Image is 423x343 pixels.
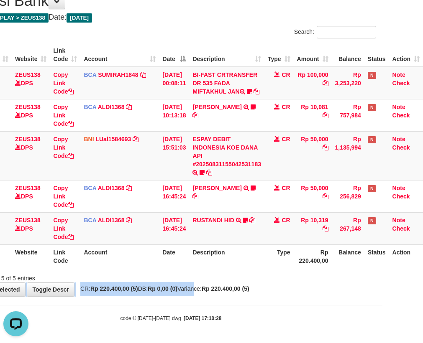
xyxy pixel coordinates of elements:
th: Type [264,244,294,268]
a: Copy ESPAY DEBIT INDONESIA KOE DANA API #20250831155042531183 to clipboard [206,169,212,176]
span: Has Note [368,136,376,143]
th: Status [364,244,389,268]
a: ALDI1368 [98,185,125,191]
td: Rp 3,253,220 [332,67,364,99]
a: SUMIRAH1848 [98,71,138,78]
td: [DATE] 16:45:24 [159,180,189,212]
a: Copy Rp 50,000 to clipboard [323,144,328,151]
a: Note [392,185,405,191]
a: Copy ALDI1368 to clipboard [126,185,132,191]
th: Rp 220.400,00 [294,244,332,268]
strong: Rp 220.400,00 (5) [90,285,138,292]
td: [DATE] 00:08:11 [159,67,189,99]
th: Account [80,244,159,268]
a: Copy RUSTANDI HID to clipboard [249,217,255,224]
td: Rp 1,135,994 [332,131,364,180]
span: BCA [84,71,96,78]
a: Check [392,144,410,151]
a: Toggle Descr [27,282,74,297]
a: Copy Rp 10,319 to clipboard [323,225,328,232]
span: CR [282,185,290,191]
th: Link Code: activate to sort column ascending [50,43,80,67]
a: Copy Link Code [53,217,74,240]
a: Copy Link Code [53,136,74,159]
th: Status [364,43,389,67]
span: Has Note [368,217,376,224]
th: Account: activate to sort column ascending [80,43,159,67]
a: ZEUS138 [15,71,41,78]
td: DPS [12,180,50,212]
th: Website: activate to sort column ascending [12,43,50,67]
th: Date: activate to sort column descending [159,43,189,67]
a: ZEUS138 [15,185,41,191]
span: CR: DB: Variance: [76,285,249,292]
a: [PERSON_NAME] [192,185,241,191]
td: Rp 100,000 [294,67,332,99]
span: CR [282,104,290,110]
button: Open LiveChat chat widget [3,3,28,28]
a: Copy BI-FAST CRTRANSFER DR 535 FADA MIFTAKHUL JAN to clipboard [254,88,259,95]
td: Rp 50,000 [294,131,332,180]
a: Copy ALDI1368 to clipboard [126,104,132,110]
a: Copy Rp 10,081 to clipboard [323,112,328,119]
td: BI-FAST CRTRANSFER DR 535 FADA MIFTAKHUL JAN [189,67,264,99]
small: code © [DATE]-[DATE] dwg | [120,315,222,321]
a: Copy LUal1584693 to clipboard [133,136,138,142]
a: Copy Link Code [53,71,74,95]
td: Rp 50,000 [294,180,332,212]
td: DPS [12,131,50,180]
td: DPS [12,99,50,131]
a: ALDI1368 [98,104,125,110]
a: ZEUS138 [15,104,41,110]
a: Copy Link Code [53,185,74,208]
span: CR [282,71,290,78]
a: Copy Rp 50,000 to clipboard [323,193,328,200]
span: CR [282,136,290,142]
span: Has Note [368,104,376,111]
td: Rp 757,984 [332,99,364,131]
a: Check [392,193,410,200]
span: BNI [84,136,94,142]
a: LUal1584693 [95,136,131,142]
label: Search: [294,26,376,38]
a: RUSTANDI HID [192,217,234,224]
a: Copy SUMIRAH1848 to clipboard [140,71,146,78]
a: Check [392,112,410,119]
span: Has Note [368,72,376,79]
a: ALDI1368 [98,217,125,224]
span: BCA [84,217,96,224]
td: DPS [12,67,50,99]
th: Balance [332,244,364,268]
a: [PERSON_NAME] [192,104,241,110]
th: Date [159,244,189,268]
span: BCA [84,104,96,110]
a: Check [392,225,410,232]
td: DPS [12,212,50,244]
strong: Rp 220.400,00 (5) [202,285,249,292]
a: Copy FERLANDA EFRILIDIT to clipboard [192,112,198,119]
td: [DATE] 15:51:03 [159,131,189,180]
td: [DATE] 16:45:24 [159,212,189,244]
td: Rp 10,319 [294,212,332,244]
a: Copy NOUVAL RAMADHAN to clipboard [192,193,198,200]
th: Type: activate to sort column ascending [264,43,294,67]
a: ESPAY DEBIT INDONESIA KOE DANA API #20250831155042531183 [192,136,261,168]
span: [DATE] [67,13,92,23]
td: Rp 267,148 [332,212,364,244]
strong: [DATE] 17:10:28 [184,315,221,321]
a: Note [392,71,405,78]
span: Has Note [368,185,376,192]
td: [DATE] 10:13:18 [159,99,189,131]
a: Copy Rp 100,000 to clipboard [323,80,328,86]
th: Description [189,244,264,268]
a: Note [392,136,405,142]
td: Rp 10,081 [294,99,332,131]
input: Search: [317,26,376,38]
th: Website [12,244,50,268]
a: Note [392,104,405,110]
th: Link Code [50,244,80,268]
span: BCA [84,185,96,191]
strong: Rp 0,00 (0) [148,285,177,292]
a: ZEUS138 [15,136,41,142]
a: Check [392,80,410,86]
